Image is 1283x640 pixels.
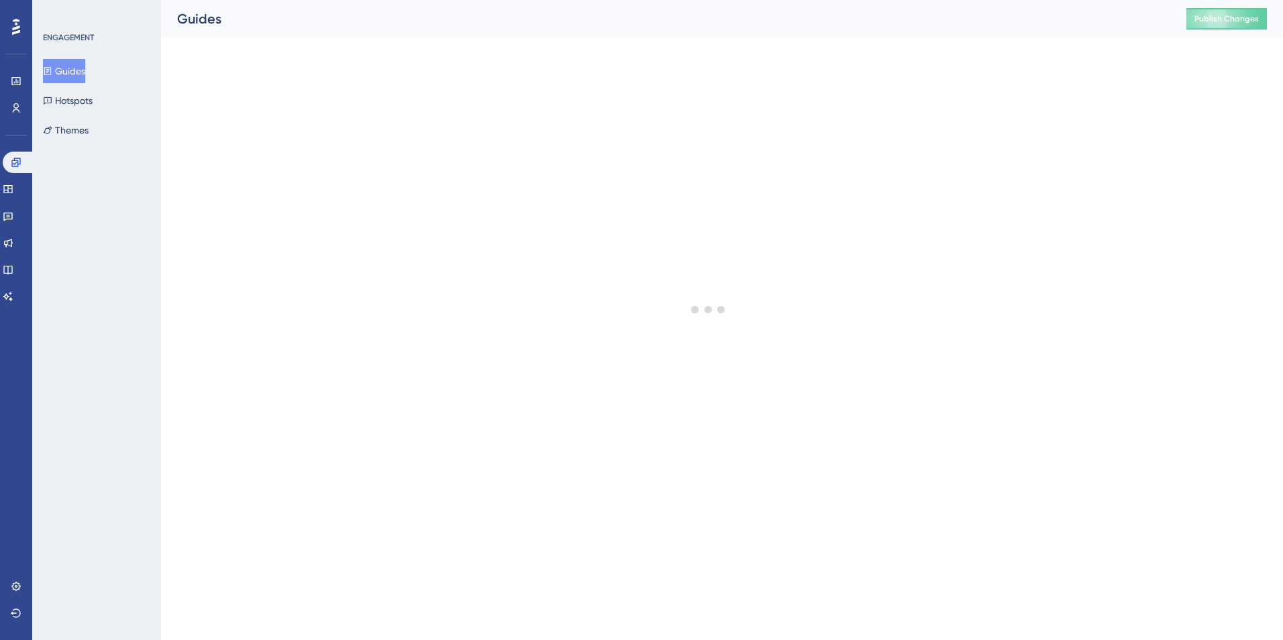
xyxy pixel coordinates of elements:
[177,9,1153,28] div: Guides
[43,59,85,83] button: Guides
[43,89,93,113] button: Hotspots
[43,32,94,43] div: ENGAGEMENT
[1186,8,1267,30] button: Publish Changes
[43,118,89,142] button: Themes
[1194,13,1259,24] span: Publish Changes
